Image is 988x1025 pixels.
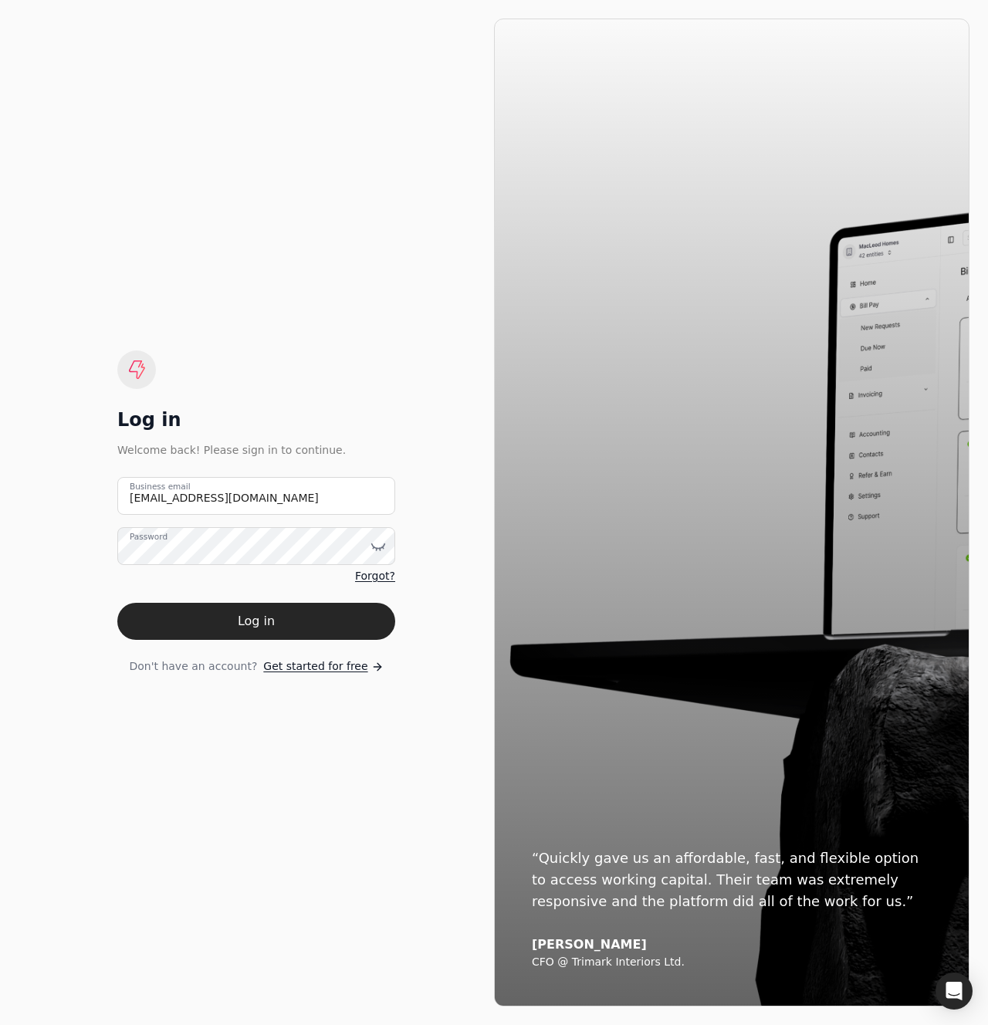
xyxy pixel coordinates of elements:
button: Log in [117,603,395,640]
div: [PERSON_NAME] [532,937,932,952]
label: Business email [130,481,191,493]
div: “Quickly gave us an affordable, fast, and flexible option to access working capital. Their team w... [532,847,932,912]
a: Get started for free [263,658,383,675]
label: Password [130,531,167,543]
span: Don't have an account? [129,658,257,675]
div: Open Intercom Messenger [936,973,973,1010]
div: Welcome back! Please sign in to continue. [117,441,395,458]
span: Get started for free [263,658,367,675]
a: Forgot? [355,568,395,584]
div: Log in [117,408,395,432]
div: CFO @ Trimark Interiors Ltd. [532,956,932,969]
